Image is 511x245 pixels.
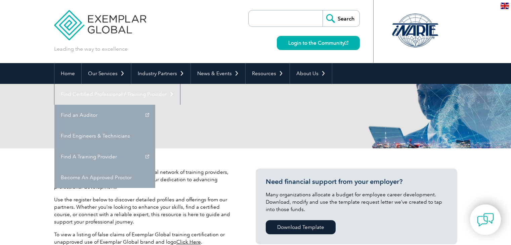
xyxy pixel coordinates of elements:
a: Find Certified Professional / Training Provider [54,84,180,105]
a: Find Engineers & Technicians [54,126,155,146]
a: Find A Training Provider [54,146,155,167]
a: Home [54,63,81,84]
p: Exemplar Global proudly works with a global network of training providers, consultants, and organ... [54,168,236,191]
p: Leading the way to excellence [54,45,128,53]
a: News & Events [191,63,245,84]
input: Search [323,10,359,27]
a: Download Template [266,220,336,234]
a: Industry Partners [131,63,190,84]
h3: Need financial support from your employer? [266,178,447,186]
a: Click Here [176,239,201,245]
a: About Us [290,63,332,84]
a: Our Services [82,63,131,84]
h2: Client Register [54,111,336,121]
p: Use the register below to discover detailed profiles and offerings from our partners. Whether you... [54,196,236,226]
img: contact-chat.png [477,211,494,228]
a: Resources [246,63,290,84]
p: Many organizations allocate a budget for employee career development. Download, modify and use th... [266,191,447,213]
a: Find an Auditor [54,105,155,126]
img: en [501,3,509,9]
a: Login to the Community [277,36,360,50]
a: Become An Approved Proctor [54,167,155,188]
img: open_square.png [345,41,348,45]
